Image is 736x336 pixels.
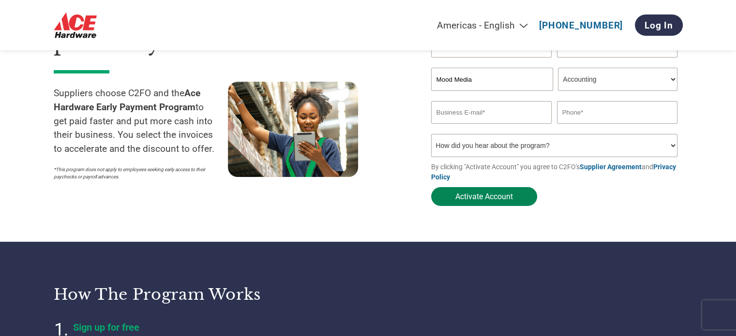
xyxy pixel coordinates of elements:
p: By clicking "Activate Account" you agree to C2FO's and [431,162,683,182]
h3: How the program works [54,285,356,304]
div: Inavlid Phone Number [557,125,678,130]
select: Title/Role [558,68,677,91]
h4: Sign up for free [73,321,315,333]
img: supply chain worker [228,82,358,177]
a: Supplier Agreement [580,163,642,171]
input: Invalid Email format [431,101,552,124]
div: Inavlid Email Address [431,125,552,130]
strong: Ace Hardware Early Payment Program [54,88,200,113]
p: *This program does not apply to employees seeking early access to their paychecks or payroll adva... [54,166,218,180]
input: Phone* [557,101,678,124]
a: [PHONE_NUMBER] [539,20,623,31]
a: Privacy Policy [431,163,676,181]
div: Invalid company name or company name is too long [431,92,678,97]
button: Activate Account [431,187,537,206]
img: Ace Hardware [54,12,97,39]
p: Suppliers choose C2FO and the to get paid faster and put more cash into their business. You selec... [54,87,228,156]
a: Log In [635,15,683,36]
input: Your company name* [431,68,553,91]
div: Invalid first name or first name is too long [431,58,552,64]
div: Invalid last name or last name is too long [557,58,678,64]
